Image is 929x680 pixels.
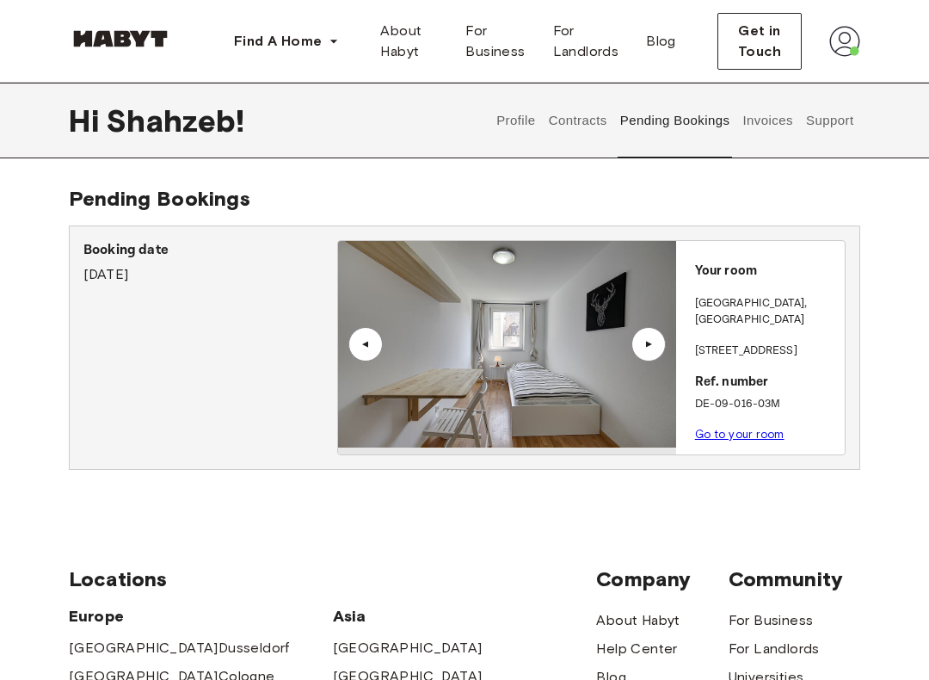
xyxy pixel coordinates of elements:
[695,295,838,329] p: [GEOGRAPHIC_DATA] , [GEOGRAPHIC_DATA]
[618,83,732,158] button: Pending Bookings
[695,373,838,393] p: Ref. number
[83,240,337,285] div: [DATE]
[69,102,106,139] span: Hi
[338,241,675,448] img: Image of the room
[729,566,860,592] span: Community
[695,343,838,360] p: [STREET_ADDRESS]
[218,638,290,658] a: Dusseldorf
[717,13,802,70] button: Get in Touch
[380,21,438,62] span: About Habyt
[732,21,787,62] span: Get in Touch
[106,102,244,139] span: Shahzeb !
[596,610,680,631] a: About Habyt
[729,639,820,659] a: For Landlords
[829,26,860,57] img: avatar
[333,638,483,658] a: [GEOGRAPHIC_DATA]
[539,14,633,69] a: For Landlords
[695,262,838,281] p: Your room
[695,428,784,441] a: Go to your room
[596,639,677,659] a: Help Center
[632,14,690,69] a: Blog
[729,610,814,631] a: For Business
[357,339,374,349] div: ▲
[803,83,856,158] button: Support
[452,14,538,69] a: For Business
[366,14,452,69] a: About Habyt
[546,83,609,158] button: Contracts
[490,83,860,158] div: user profile tabs
[495,83,538,158] button: Profile
[596,566,728,592] span: Company
[69,606,333,627] span: Europe
[234,31,322,52] span: Find A Home
[695,396,838,413] p: DE-09-016-03M
[553,21,619,62] span: For Landlords
[69,30,172,47] img: Habyt
[640,339,657,349] div: ▲
[69,638,218,658] a: [GEOGRAPHIC_DATA]
[741,83,795,158] button: Invoices
[83,240,337,261] p: Booking date
[220,24,353,59] button: Find A Home
[465,21,525,62] span: For Business
[69,186,250,211] span: Pending Bookings
[646,31,676,52] span: Blog
[333,606,464,627] span: Asia
[69,566,596,592] span: Locations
